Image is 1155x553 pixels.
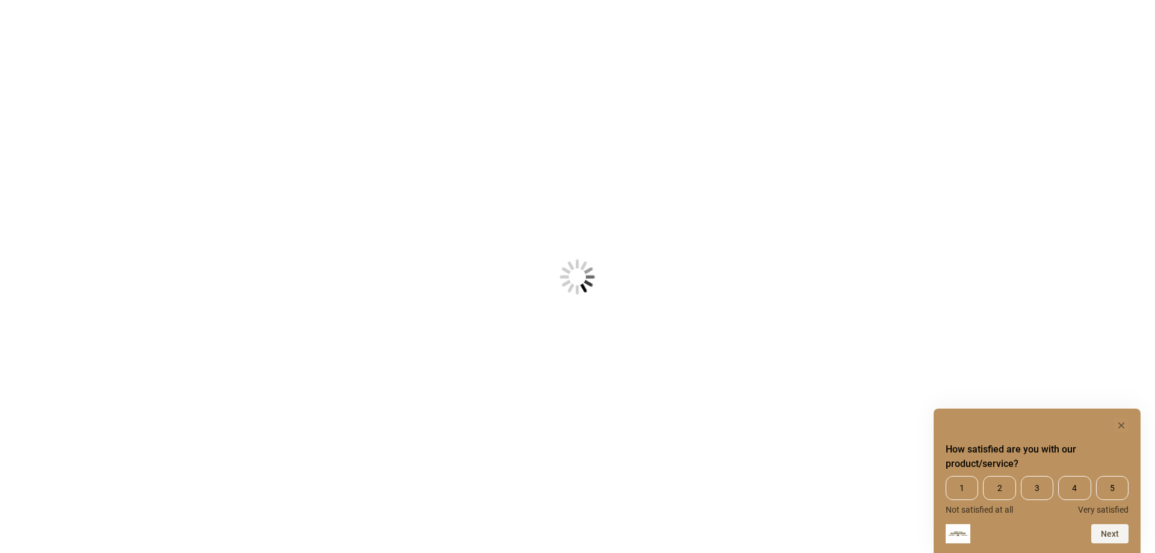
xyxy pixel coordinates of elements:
div: How satisfied are you with our product/service? Select an option from 1 to 5, with 1 being Not sa... [946,418,1129,543]
span: 5 [1096,476,1129,500]
span: 2 [983,476,1015,500]
span: Very satisfied [1078,505,1129,514]
span: 1 [946,476,978,500]
span: Not satisfied at all [946,505,1013,514]
span: 3 [1021,476,1053,500]
button: Next question [1091,524,1129,543]
button: Hide survey [1114,418,1129,433]
span: 4 [1058,476,1091,500]
img: Loading [500,200,654,354]
div: How satisfied are you with our product/service? Select an option from 1 to 5, with 1 being Not sa... [946,476,1129,514]
h2: How satisfied are you with our product/service? Select an option from 1 to 5, with 1 being Not sa... [946,442,1129,471]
